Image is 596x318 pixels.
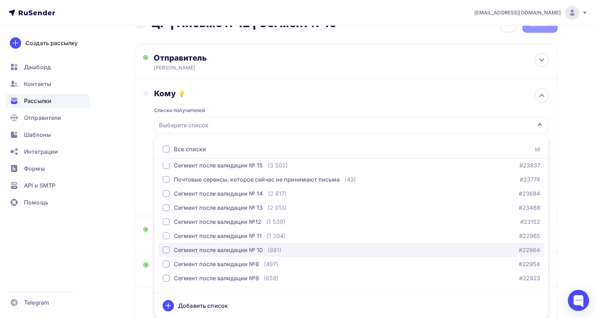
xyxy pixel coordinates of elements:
a: #23152 [520,218,540,226]
a: #22965 [519,232,540,240]
div: Сегмент после валидации № 13 [174,203,263,212]
span: Telegram [24,298,49,307]
span: API и SMTP [24,181,55,190]
div: (497) [264,260,278,268]
div: Все списки [174,145,206,153]
div: [PERSON_NAME] [154,64,291,71]
span: Помощь [24,198,48,207]
div: Сегмент после валидации № 14 [174,189,263,198]
a: #23837 [519,161,540,170]
button: Выберите список [154,117,548,134]
span: Отправители [24,114,61,122]
span: Дашборд [24,63,51,71]
div: Сегмент после валидации № 11 [174,232,262,240]
div: Отправитель [154,53,306,63]
a: #22923 [519,274,540,282]
div: (387) [263,288,278,296]
a: Дашборд [6,60,90,74]
span: Контакты [24,80,51,88]
span: Шаблоны [24,130,51,139]
div: Сегмент после валидации № 10 [174,246,263,254]
div: (658) [264,274,279,282]
div: (2 013) [268,203,287,212]
a: #22964 [519,246,540,254]
a: #22954 [519,260,540,268]
div: (881) [268,246,281,254]
div: Сегмент после валидации №12 [174,218,261,226]
div: Выберите список [156,119,211,132]
a: #23774 [520,175,540,184]
a: Отправители [6,111,90,125]
div: id [535,145,540,153]
div: Сегмент после валидации №7 [174,288,259,296]
div: (1 204) [267,232,286,240]
div: (3 502) [268,161,288,170]
a: [EMAIL_ADDRESS][DOMAIN_NAME] [474,6,588,20]
div: Создать рассылку [25,39,78,47]
div: Кому [154,88,548,98]
div: (43) [345,175,356,184]
a: Шаблоны [6,128,90,142]
span: [EMAIL_ADDRESS][DOMAIN_NAME] [474,9,561,16]
div: Сегмент после валидации № 15 [174,161,263,170]
div: (2 617) [268,189,287,198]
a: #23468 [519,203,540,212]
span: Рассылки [24,97,51,105]
div: (1 539) [266,218,285,226]
span: Интеграции [24,147,58,156]
a: #23684 [519,189,540,198]
a: Контакты [6,77,90,91]
a: Рассылки [6,94,90,108]
div: Почтовые сервисы, которое сейчас не принимают письма [174,175,340,184]
div: Сегмент после валидации №9 [174,274,259,282]
div: Добавить список [178,301,228,310]
div: Списки получателей [154,107,205,114]
a: #22919 [520,288,540,296]
span: Формы [24,164,45,173]
div: Сегмент после валидации №8 [174,260,259,268]
a: Формы [6,161,90,176]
